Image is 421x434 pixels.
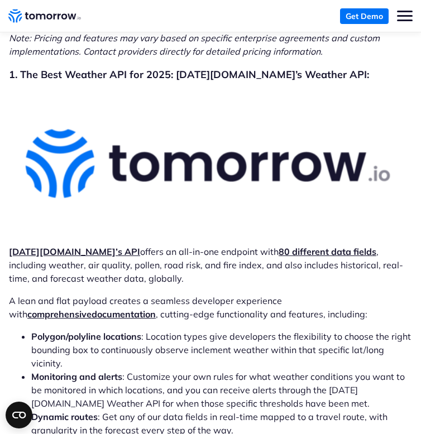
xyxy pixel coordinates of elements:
a: 80 different data fields [279,246,376,257]
a: Get Demo [340,8,389,24]
h2: 1. The Best Weather API for 2025: [DATE][DOMAIN_NAME]’s Weather API: [9,67,412,83]
p: offers an all-in-one endpoint with , including weather, air quality, pollen, road risk, and fire ... [9,245,412,285]
button: Open CMP widget [6,402,32,428]
a: [DATE][DOMAIN_NAME]’s API [9,246,140,257]
p: A lean and flat payload creates a seamless developer experience with , cutting-edge functionality... [9,294,412,321]
strong: Polygon/polyline locations [31,331,141,342]
strong: Dynamic routes [31,411,98,422]
a: comprehensive [27,308,92,320]
strong: Monitoring and alerts [31,371,122,382]
li: : Customize your own rules for what weather conditions you want to be monitored in which location... [31,370,412,410]
span: Note: Pricing and features may vary based on specific enterprise agreements and custom implementa... [9,32,380,57]
a: Home link [8,8,81,25]
a: documentation [92,308,156,320]
li: : Location types give developers the flexibility to choose the right bounding box to continuously... [31,330,412,370]
button: Toggle mobile menu [397,8,413,24]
